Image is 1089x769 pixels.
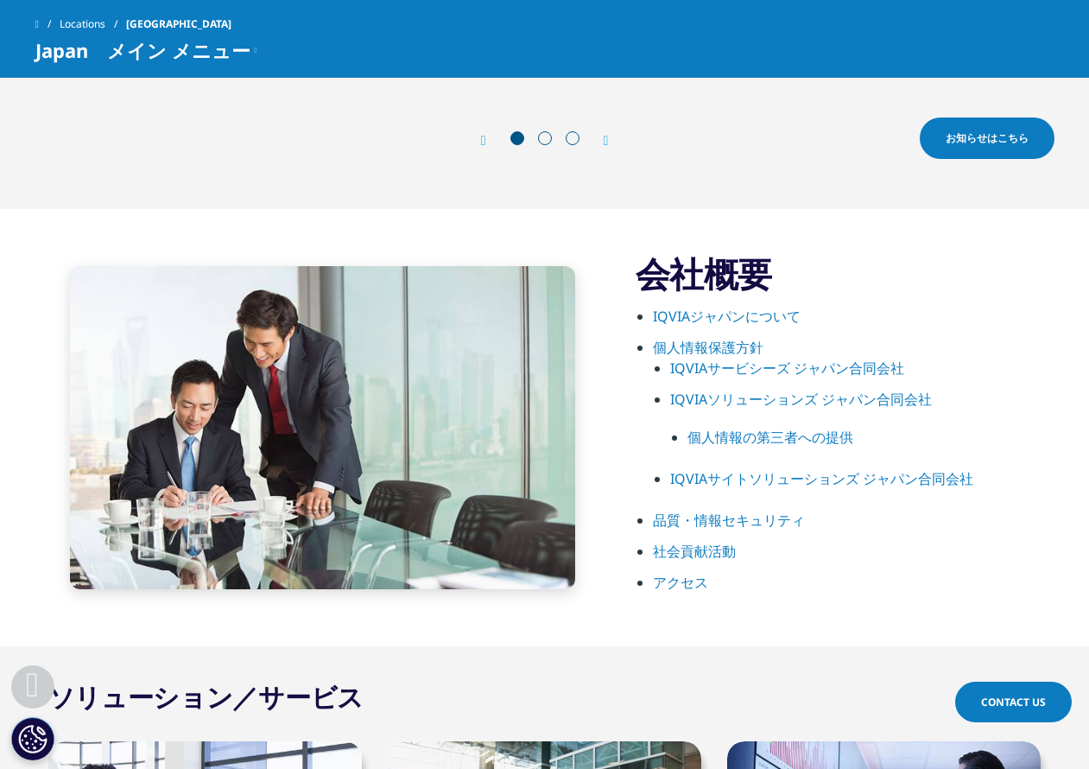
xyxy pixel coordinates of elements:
[653,573,708,592] a: アクセス
[35,40,250,60] span: Japan メイン メニュー
[48,680,364,715] h2: ソリューション／サービス
[670,390,932,409] a: IQVIAソリューションズ ジャパン合同会社
[653,307,801,326] a: IQVIAジャパンについて
[653,542,736,561] a: 社会貢献活動
[60,9,126,40] a: Locations
[70,266,575,589] img: Professional men in meeting signing paperwork
[981,695,1046,709] span: Contact Us
[636,252,1054,296] h3: 会社概要
[687,428,853,447] a: 個人情報の第三者への提供
[955,682,1072,722] a: Contact Us
[653,511,805,530] a: 品質・情報セキュリティ
[670,469,973,488] a: IQVIAサイトソリューションズ ジャパン合同会社
[670,359,904,378] a: IQVIAサービシーズ ジャパン合同会社
[653,338,763,357] a: 個人情報保護方針
[920,118,1054,159] a: お知らせはこちら
[586,132,609,149] div: Next slide
[11,717,54,760] button: Cookie 設定
[126,9,231,40] span: [GEOGRAPHIC_DATA]
[946,130,1029,146] span: お知らせはこちら
[481,132,503,149] div: Previous slide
